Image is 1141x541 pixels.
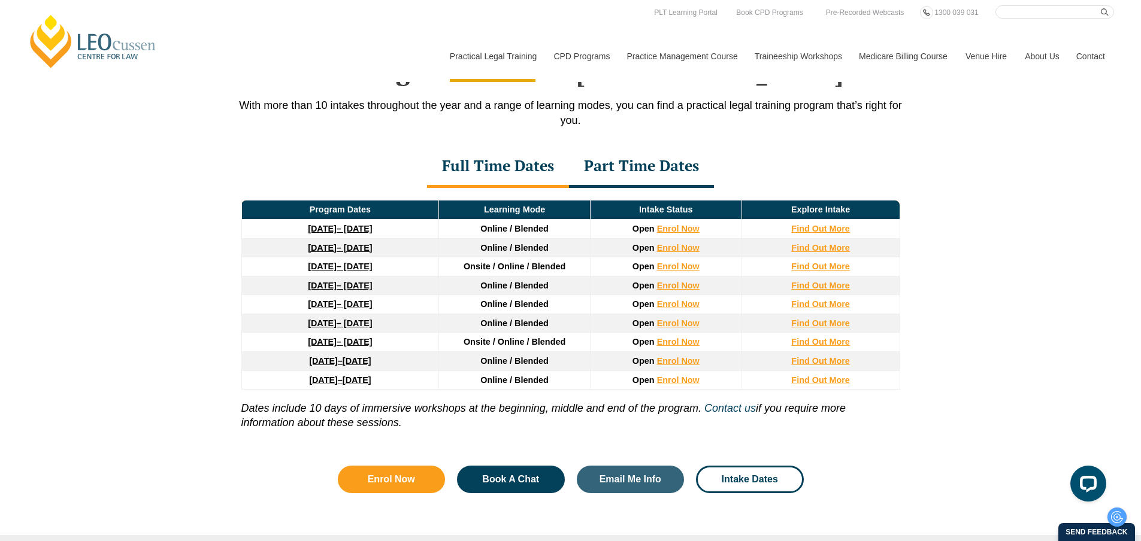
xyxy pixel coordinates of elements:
a: Practical Legal Training [441,31,545,82]
span: Open [632,337,655,347]
strong: [DATE] [308,243,337,253]
span: Email Me Info [600,475,661,484]
strong: [DATE] [308,337,337,347]
a: Intake Dates [696,466,804,493]
a: Enrol Now [657,299,700,309]
a: Enrol Now [657,224,700,233]
a: Enrol Now [657,243,700,253]
a: Find Out More [791,299,850,309]
span: Book A Chat [482,475,539,484]
span: Open [632,375,655,385]
span: Open [632,318,655,328]
a: [DATE]– [DATE] [308,318,372,328]
a: PLT Learning Portal [651,6,721,19]
strong: [DATE] [308,281,337,290]
a: Find Out More [791,262,850,271]
a: Enrol Now [657,375,700,385]
i: Dates include 10 days of immersive workshops at the beginning, middle and end of the program. [241,402,701,414]
strong: [DATE] [308,299,337,309]
a: [DATE]– [DATE] [308,281,372,290]
a: [DATE]– [DATE] [308,299,372,309]
a: Book CPD Programs [733,6,806,19]
a: [DATE]–[DATE] [309,375,371,385]
td: Explore Intake [742,200,900,220]
a: Enrol Now [657,337,700,347]
a: [DATE]– [DATE] [308,337,372,347]
span: Open [632,224,655,233]
td: Learning Mode [439,200,591,220]
a: Medicare Billing Course [850,31,957,82]
td: Intake Status [590,200,742,220]
span: Intake Dates [722,475,778,484]
a: Find Out More [791,375,850,385]
a: Enrol Now [338,466,446,493]
a: CPD Programs [544,31,618,82]
a: Find Out More [791,281,850,290]
span: [DATE] [343,375,371,385]
span: Online / Blended [480,356,549,366]
span: Online / Blended [480,375,549,385]
strong: [DATE] [308,224,337,233]
span: Online / Blended [480,243,549,253]
a: Venue Hire [957,31,1016,82]
span: Onsite / Online / Blended [464,262,565,271]
a: Practice Management Course [618,31,746,82]
a: Contact us [704,402,756,414]
a: Enrol Now [657,281,700,290]
a: Enrol Now [657,356,700,366]
span: Onsite / Online / Blended [464,337,565,347]
iframe: LiveChat chat widget [1061,461,1111,511]
a: [PERSON_NAME] Centre for Law [27,13,159,69]
a: Book A Chat [457,466,565,493]
div: Full Time Dates [427,146,569,188]
a: Contact [1067,31,1114,82]
a: Find Out More [791,318,850,328]
a: Enrol Now [657,318,700,328]
a: Email Me Info [577,466,685,493]
a: Find Out More [791,224,850,233]
span: Enrol Now [368,475,415,484]
a: Traineeship Workshops [746,31,850,82]
p: if you require more information about these sessions. [241,390,900,430]
span: Open [632,262,655,271]
span: Open [632,299,655,309]
span: Online / Blended [480,318,549,328]
span: Online / Blended [480,224,549,233]
a: [DATE]– [DATE] [308,224,372,233]
a: 1300 039 031 [931,6,981,19]
span: Online / Blended [480,299,549,309]
a: Enrol Now [657,262,700,271]
div: Part Time Dates [569,146,714,188]
a: Pre-Recorded Webcasts [823,6,907,19]
a: Find Out More [791,243,850,253]
a: Find Out More [791,356,850,366]
strong: [DATE] [309,356,338,366]
a: About Us [1016,31,1067,82]
span: Open [632,281,655,290]
p: With more than 10 intakes throughout the year and a range of learning modes, you can find a pract... [229,98,912,128]
strong: [DATE] [309,375,338,385]
span: Open [632,356,655,366]
a: Find Out More [791,337,850,347]
a: [DATE]–[DATE] [309,356,371,366]
span: Online / Blended [480,281,549,290]
span: Open [632,243,655,253]
a: [DATE]– [DATE] [308,262,372,271]
span: 1300 039 031 [934,8,978,17]
strong: [DATE] [308,262,337,271]
span: [DATE] [343,356,371,366]
h2: PLT Program Dates in [GEOGRAPHIC_DATA] [229,56,912,86]
td: Program Dates [241,200,439,220]
a: [DATE]– [DATE] [308,243,372,253]
strong: [DATE] [308,318,337,328]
